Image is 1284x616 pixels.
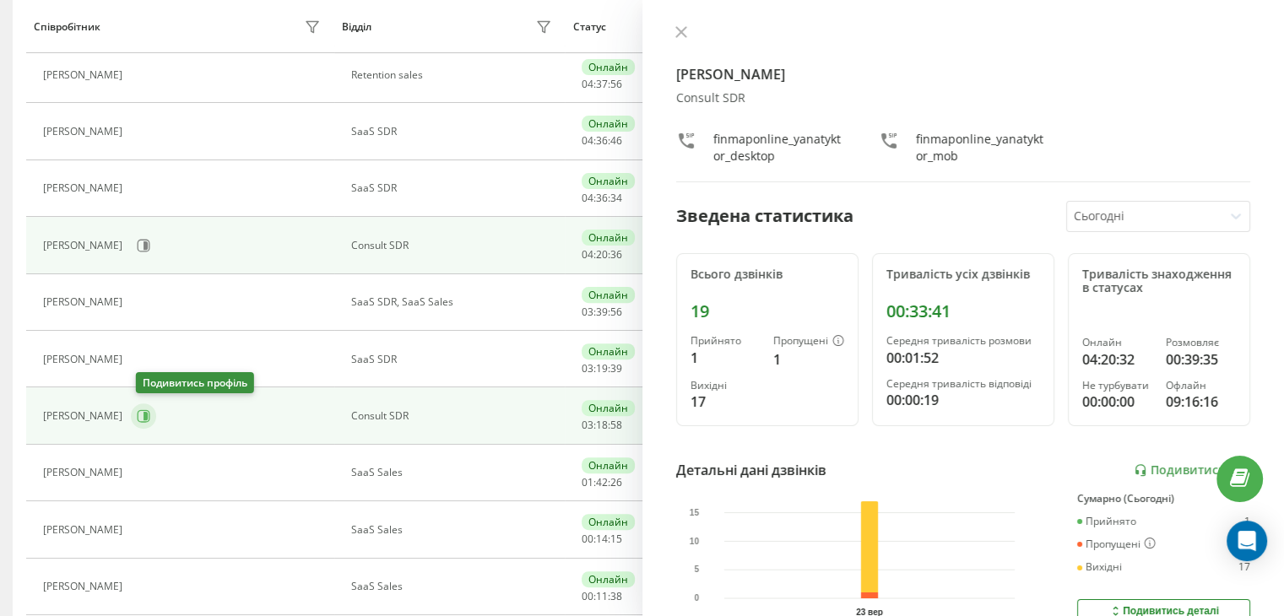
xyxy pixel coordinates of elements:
[691,335,760,347] div: Прийнято
[610,191,622,205] span: 34
[582,173,635,189] div: Онлайн
[43,69,127,81] div: [PERSON_NAME]
[1166,337,1236,349] div: Розмовляє
[1077,516,1136,527] div: Прийнято
[596,133,608,148] span: 36
[582,591,622,602] div: : :
[1166,392,1236,412] div: 09:16:16
[689,508,699,517] text: 15
[886,335,1040,347] div: Середня тривалість розмови
[582,419,622,431] div: : :
[582,533,622,545] div: : :
[676,203,853,229] div: Зведена статистика
[582,363,622,375] div: : :
[582,589,593,603] span: 00
[351,182,556,194] div: SaaS SDR
[596,475,608,489] span: 42
[1077,561,1122,573] div: Вихідні
[43,467,127,478] div: [PERSON_NAME]
[342,21,371,33] div: Відділ
[596,305,608,319] span: 39
[610,532,622,546] span: 15
[676,460,826,480] div: Детальні дані дзвінків
[886,348,1040,368] div: 00:01:52
[582,230,635,246] div: Онлайн
[582,532,593,546] span: 00
[582,59,635,75] div: Онлайн
[43,410,127,422] div: [PERSON_NAME]
[1077,493,1250,505] div: Сумарно (Сьогодні)
[582,477,622,489] div: : :
[43,126,127,138] div: [PERSON_NAME]
[573,21,606,33] div: Статус
[351,69,556,81] div: Retention sales
[916,131,1048,165] div: finmaponline_yanatyktor_mob
[610,475,622,489] span: 26
[691,392,760,412] div: 17
[582,247,593,262] span: 04
[689,537,699,546] text: 10
[582,192,622,204] div: : :
[596,247,608,262] span: 20
[43,296,127,308] div: [PERSON_NAME]
[1082,267,1236,296] div: Тривалість знаходження в статусах
[582,78,622,90] div: : :
[1244,516,1250,527] div: 1
[773,349,844,370] div: 1
[582,400,635,416] div: Онлайн
[1082,349,1152,370] div: 04:20:32
[582,475,593,489] span: 01
[610,247,622,262] span: 36
[1134,463,1250,478] a: Подивитись звіт
[43,581,127,592] div: [PERSON_NAME]
[773,335,844,349] div: Пропущені
[596,361,608,376] span: 19
[351,410,556,422] div: Consult SDR
[1238,561,1250,573] div: 17
[582,135,622,147] div: : :
[351,354,556,365] div: SaaS SDR
[582,418,593,432] span: 03
[1166,349,1236,370] div: 00:39:35
[1082,337,1152,349] div: Онлайн
[1227,521,1267,561] div: Open Intercom Messenger
[351,581,556,592] div: SaaS Sales
[582,116,635,132] div: Онлайн
[582,361,593,376] span: 03
[886,301,1040,322] div: 00:33:41
[582,249,622,261] div: : :
[351,524,556,536] div: SaaS Sales
[676,91,1251,105] div: Consult SDR
[610,361,622,376] span: 39
[596,418,608,432] span: 18
[43,524,127,536] div: [PERSON_NAME]
[43,354,127,365] div: [PERSON_NAME]
[886,267,1040,282] div: Тривалість усіх дзвінків
[582,305,593,319] span: 03
[43,240,127,251] div: [PERSON_NAME]
[713,131,845,165] div: finmaponline_yanatyktor_desktop
[351,296,556,308] div: SaaS SDR, SaaS Sales
[582,191,593,205] span: 04
[1166,380,1236,392] div: Офлайн
[676,64,1251,84] h4: [PERSON_NAME]
[351,240,556,251] div: Consult SDR
[136,372,254,393] div: Подивитись профіль
[596,589,608,603] span: 11
[610,305,622,319] span: 56
[596,532,608,546] span: 14
[691,380,760,392] div: Вихідні
[610,589,622,603] span: 38
[691,301,844,322] div: 19
[43,182,127,194] div: [PERSON_NAME]
[582,133,593,148] span: 04
[596,191,608,205] span: 36
[610,418,622,432] span: 58
[582,287,635,303] div: Онлайн
[886,378,1040,390] div: Середня тривалість відповіді
[1082,380,1152,392] div: Не турбувати
[582,343,635,359] div: Онлайн
[694,565,699,574] text: 5
[691,267,844,282] div: Всього дзвінків
[610,133,622,148] span: 46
